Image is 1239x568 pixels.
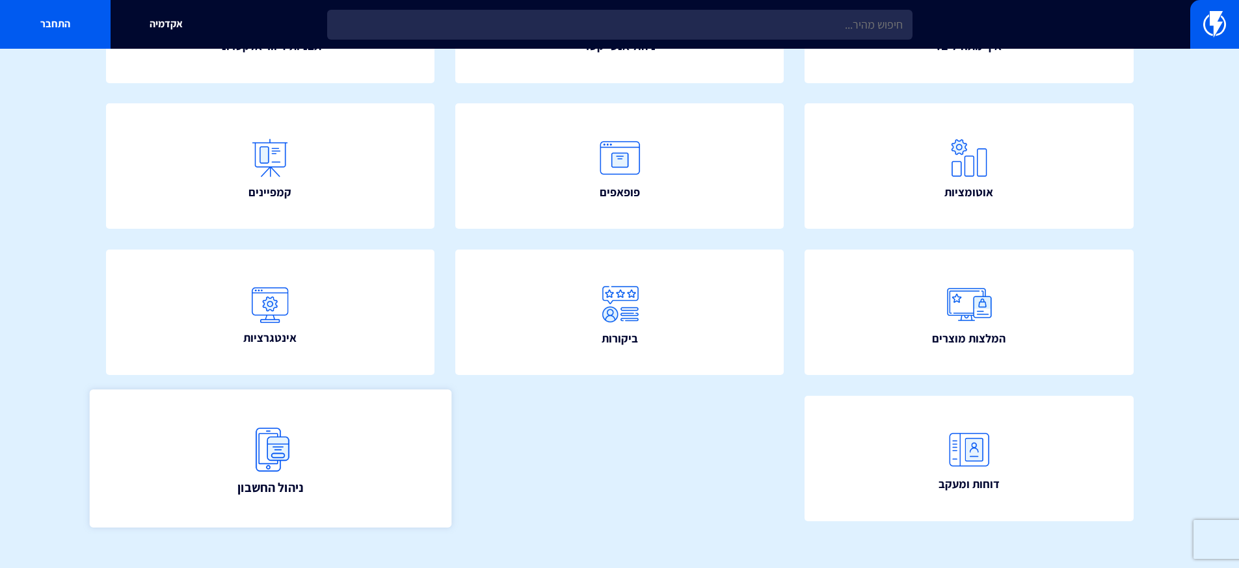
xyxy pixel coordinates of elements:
span: אינטגרציות [243,329,297,346]
span: אוטומציות [944,184,993,201]
a: אוטומציות [805,103,1134,229]
input: חיפוש מהיר... [327,10,913,40]
a: אינטגרציות [106,250,435,375]
span: פופאפים [600,184,640,201]
a: דוחות ומעקב [805,396,1134,521]
span: ביקורות [602,330,638,347]
span: המלצות מוצרים [932,330,1006,347]
span: ניהול החשבון [237,478,303,496]
a: המלצות מוצרים [805,250,1134,375]
a: ביקורות [455,250,784,375]
a: פופאפים [455,103,784,229]
span: קמפיינים [248,184,291,201]
span: דוחות ומעקב [939,476,1000,493]
a: קמפיינים [106,103,435,229]
a: ניהול החשבון [89,389,451,527]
